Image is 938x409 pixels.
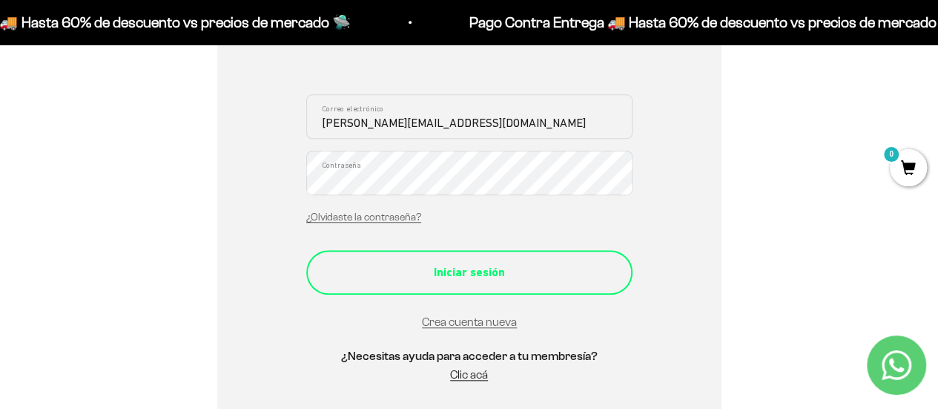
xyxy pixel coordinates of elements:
a: Clic acá [450,368,488,381]
a: ¿Olvidaste la contraseña? [306,212,421,223]
h5: ¿Necesitas ayuda para acceder a tu membresía? [306,347,633,366]
a: Crea cuenta nueva [422,315,517,328]
a: 0 [890,161,927,177]
button: Iniciar sesión [306,250,633,295]
div: Iniciar sesión [336,263,603,282]
mark: 0 [882,145,900,163]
